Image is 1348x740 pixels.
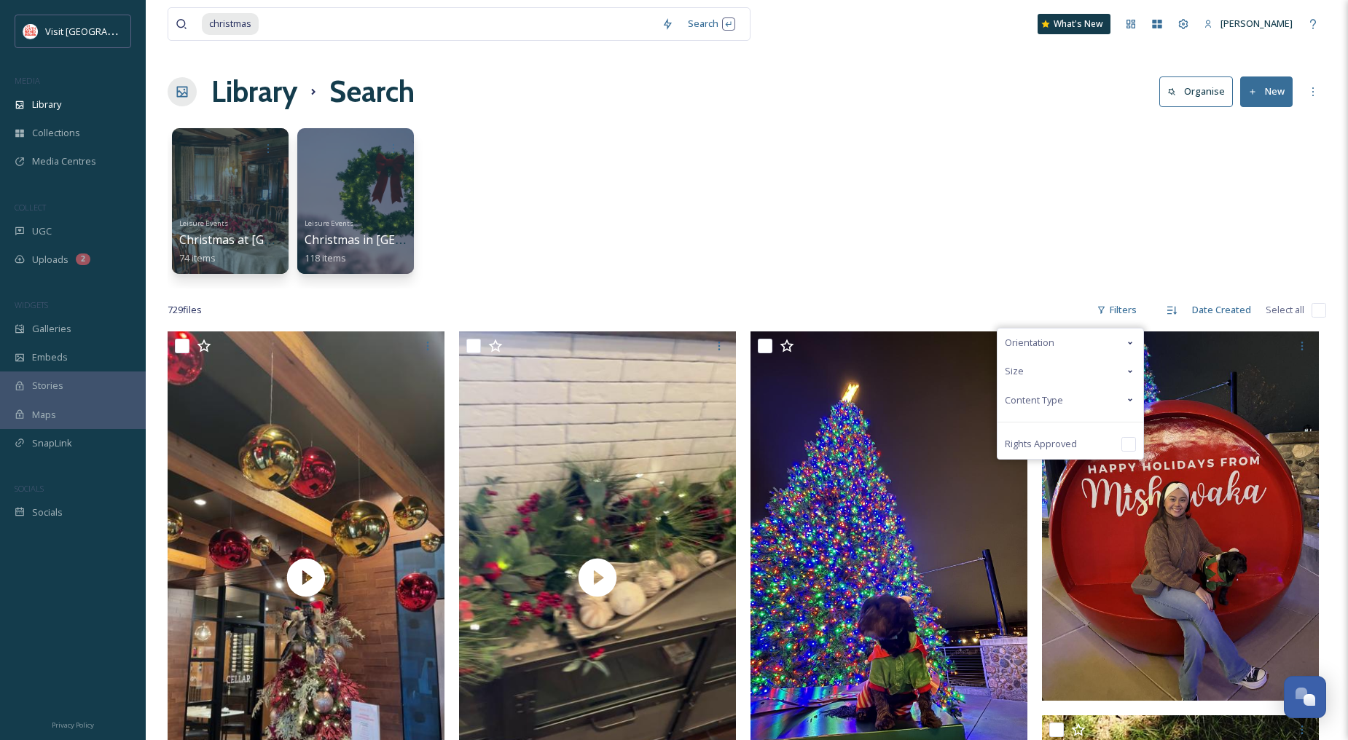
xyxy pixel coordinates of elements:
[1220,17,1293,30] span: [PERSON_NAME]
[1196,9,1300,38] a: [PERSON_NAME]
[168,303,202,317] span: 729 file s
[1240,76,1293,106] button: New
[32,253,68,267] span: Uploads
[32,436,72,450] span: SnapLink
[202,13,259,34] span: christmas
[1185,296,1258,324] div: Date Created
[1159,76,1240,106] a: Organise
[1005,437,1077,451] span: Rights Approved
[32,126,80,140] span: Collections
[329,70,415,114] h1: Search
[52,720,94,730] span: Privacy Policy
[32,379,63,393] span: Stories
[32,408,56,422] span: Maps
[15,75,40,86] span: MEDIA
[32,98,61,111] span: Library
[52,715,94,733] a: Privacy Policy
[179,232,369,248] span: Christmas at [GEOGRAPHIC_DATA]
[179,215,369,264] a: Leisure EventsChristmas at [GEOGRAPHIC_DATA]74 items
[179,251,216,264] span: 74 items
[15,202,46,213] span: COLLECT
[211,70,297,114] a: Library
[305,219,353,228] span: Leisure Events
[1159,76,1233,106] button: Organise
[1005,393,1063,407] span: Content Type
[32,505,63,519] span: Socials
[179,219,228,228] span: Leisure Events
[76,253,90,265] div: 2
[681,9,742,38] div: Search
[32,154,96,168] span: Media Centres
[23,24,38,39] img: vsbm-stackedMISH_CMYKlogo2017.jpg
[1266,303,1304,317] span: Select all
[1089,296,1144,324] div: Filters
[1284,676,1326,718] button: Open Chat
[1038,14,1110,34] a: What's New
[15,483,44,494] span: SOCIALS
[305,232,493,248] span: Christmas in [GEOGRAPHIC_DATA]
[15,299,48,310] span: WIDGETS
[32,350,68,364] span: Embeds
[305,251,346,264] span: 118 items
[45,24,158,38] span: Visit [GEOGRAPHIC_DATA]
[1005,364,1024,378] span: Size
[32,224,52,238] span: UGC
[305,215,493,264] a: Leisure EventsChristmas in [GEOGRAPHIC_DATA]118 items
[1005,336,1054,350] span: Orientation
[32,322,71,336] span: Galleries
[1042,331,1319,700] img: ext_1755097259.594202_Susanraudales00@gmail.com-IMG_2430.jpeg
